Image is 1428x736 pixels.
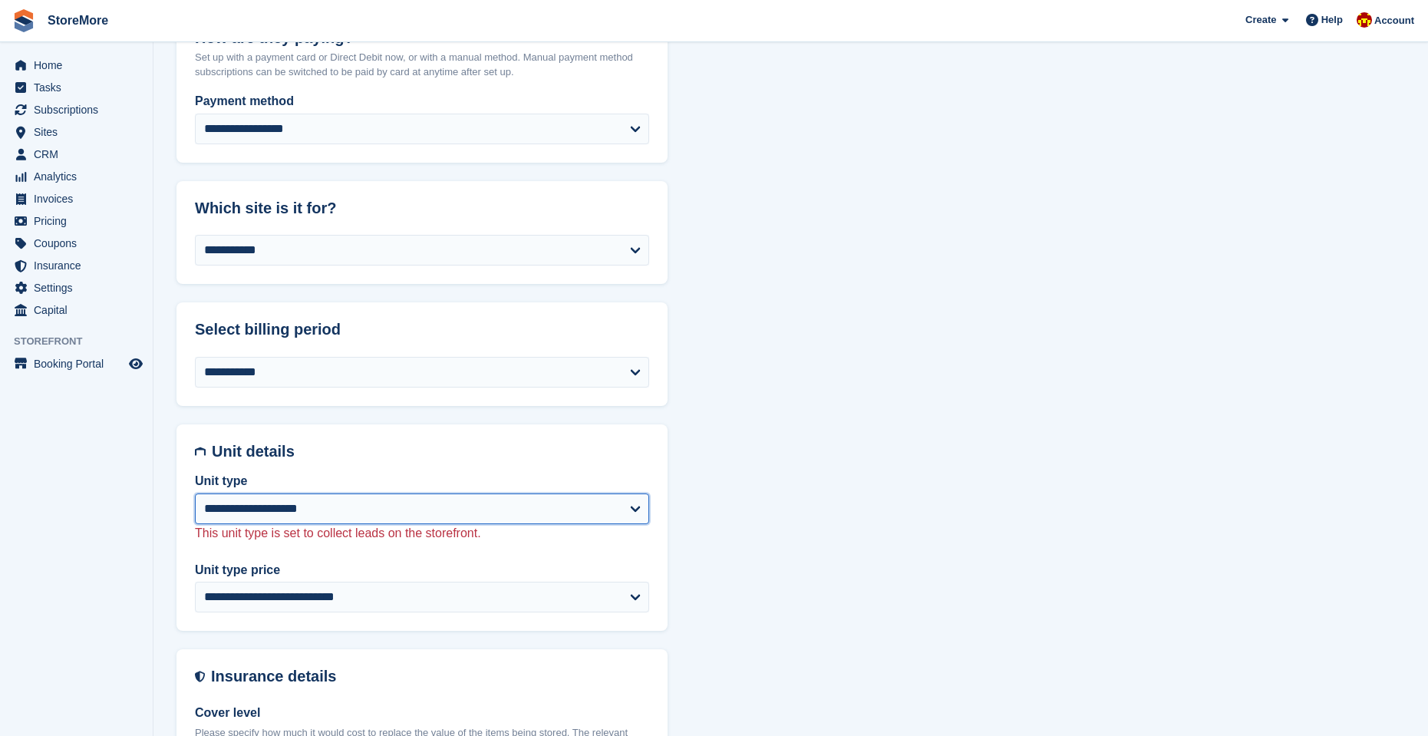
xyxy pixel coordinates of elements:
span: Tasks [34,77,126,98]
a: Preview store [127,355,145,373]
a: menu [8,188,145,210]
a: menu [8,166,145,187]
span: Storefront [14,334,153,349]
a: menu [8,54,145,76]
label: Payment method [195,92,649,111]
a: menu [8,144,145,165]
img: Store More Team [1357,12,1372,28]
a: StoreMore [41,8,114,33]
span: Help [1321,12,1343,28]
h2: Which site is it for? [195,200,649,217]
h2: Select billing period [195,321,649,338]
h2: Unit details [212,443,649,460]
img: stora-icon-8386f47178a22dfd0bd8f6a31ec36ba5ce8667c1dd55bd0f319d3a0aa187defe.svg [12,9,35,32]
a: menu [8,277,145,299]
span: Sites [34,121,126,143]
a: menu [8,121,145,143]
label: Unit type price [195,561,649,579]
img: insurance-details-icon-731ffda60807649b61249b889ba3c5e2b5c27d34e2e1fb37a309f0fde93ff34a.svg [195,668,205,685]
h2: Insurance details [211,668,649,685]
span: Analytics [34,166,126,187]
span: Invoices [34,188,126,210]
a: menu [8,77,145,98]
label: Unit type [195,472,649,490]
span: Account [1374,13,1414,28]
span: Capital [34,299,126,321]
span: Create [1245,12,1276,28]
img: unit-details-icon-595b0c5c156355b767ba7b61e002efae458ec76ed5ec05730b8e856ff9ea34a9.svg [195,443,206,460]
span: CRM [34,144,126,165]
p: This unit type is set to collect leads on the storefront. [195,524,649,543]
span: Booking Portal [34,353,126,375]
a: menu [8,233,145,254]
span: Home [34,54,126,76]
span: Insurance [34,255,126,276]
a: menu [8,99,145,120]
span: Settings [34,277,126,299]
a: menu [8,353,145,375]
a: menu [8,210,145,232]
span: Coupons [34,233,126,254]
span: Subscriptions [34,99,126,120]
a: menu [8,299,145,321]
label: Cover level [195,704,649,722]
a: menu [8,255,145,276]
span: Pricing [34,210,126,232]
p: Set up with a payment card or Direct Debit now, or with a manual method. Manual payment method su... [195,50,649,80]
